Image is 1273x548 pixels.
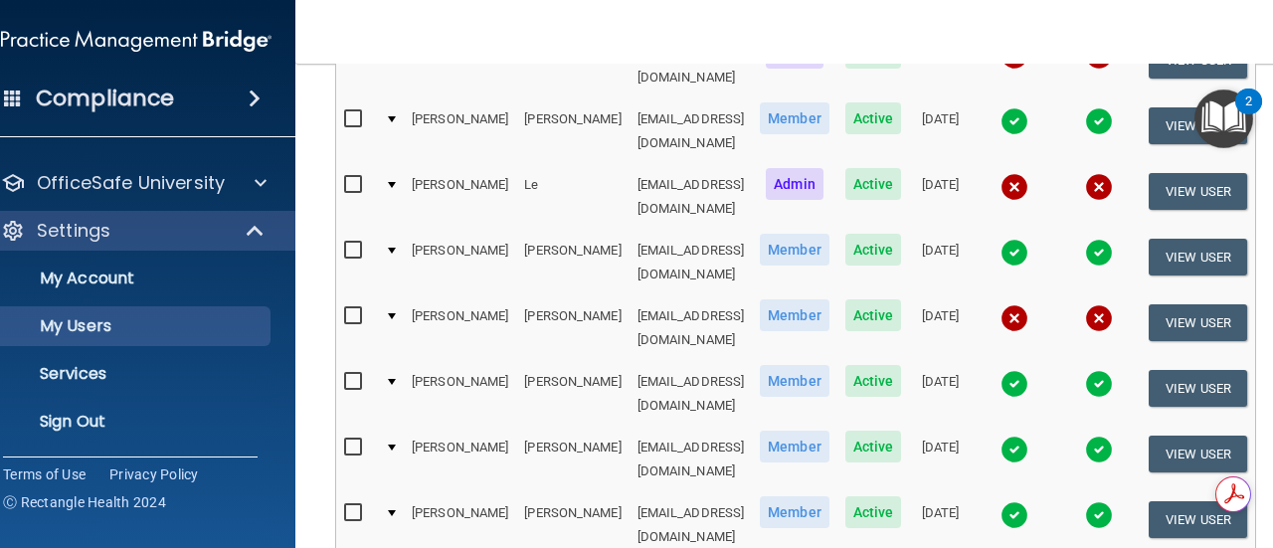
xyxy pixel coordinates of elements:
[1000,370,1028,398] img: tick.e7d51cea.svg
[1000,107,1028,135] img: tick.e7d51cea.svg
[630,361,753,427] td: [EMAIL_ADDRESS][DOMAIN_NAME]
[1149,239,1247,275] button: View User
[516,295,629,361] td: [PERSON_NAME]
[909,295,972,361] td: [DATE]
[1000,173,1028,201] img: cross.ca9f0e7f.svg
[1085,239,1113,267] img: tick.e7d51cea.svg
[760,431,829,462] span: Member
[909,230,972,295] td: [DATE]
[1085,173,1113,201] img: cross.ca9f0e7f.svg
[845,234,902,266] span: Active
[516,98,629,164] td: [PERSON_NAME]
[909,33,972,98] td: [DATE]
[1149,107,1247,144] button: View User
[404,427,516,492] td: [PERSON_NAME]
[909,427,972,492] td: [DATE]
[1149,370,1247,407] button: View User
[845,168,902,200] span: Active
[1085,370,1113,398] img: tick.e7d51cea.svg
[630,164,753,230] td: [EMAIL_ADDRESS][DOMAIN_NAME]
[1000,304,1028,332] img: cross.ca9f0e7f.svg
[1085,501,1113,529] img: tick.e7d51cea.svg
[36,85,174,112] h4: Compliance
[1149,501,1247,538] button: View User
[760,365,829,397] span: Member
[1,219,266,243] a: Settings
[516,230,629,295] td: [PERSON_NAME]
[37,171,225,195] p: OfficeSafe University
[760,234,829,266] span: Member
[845,496,902,528] span: Active
[630,98,753,164] td: [EMAIL_ADDRESS][DOMAIN_NAME]
[909,361,972,427] td: [DATE]
[404,98,516,164] td: [PERSON_NAME]
[516,427,629,492] td: [PERSON_NAME]
[909,164,972,230] td: [DATE]
[1000,501,1028,529] img: tick.e7d51cea.svg
[1149,304,1247,341] button: View User
[404,33,516,98] td: [PERSON_NAME]
[760,102,829,134] span: Member
[37,219,110,243] p: Settings
[1,171,267,195] a: OfficeSafe University
[1149,173,1247,210] button: View User
[3,492,166,512] span: Ⓒ Rectangle Health 2024
[630,230,753,295] td: [EMAIL_ADDRESS][DOMAIN_NAME]
[404,230,516,295] td: [PERSON_NAME]
[1194,90,1253,148] button: Open Resource Center, 2 new notifications
[760,496,829,528] span: Member
[404,295,516,361] td: [PERSON_NAME]
[630,427,753,492] td: [EMAIL_ADDRESS][DOMAIN_NAME]
[1245,101,1252,127] div: 2
[1000,239,1028,267] img: tick.e7d51cea.svg
[845,365,902,397] span: Active
[909,98,972,164] td: [DATE]
[1085,107,1113,135] img: tick.e7d51cea.svg
[929,407,1249,486] iframe: Drift Widget Chat Controller
[1085,304,1113,332] img: cross.ca9f0e7f.svg
[845,431,902,462] span: Active
[630,33,753,98] td: [EMAIL_ADDRESS][DOMAIN_NAME]
[630,295,753,361] td: [EMAIL_ADDRESS][DOMAIN_NAME]
[404,164,516,230] td: [PERSON_NAME]
[766,168,823,200] span: Admin
[516,361,629,427] td: [PERSON_NAME]
[3,464,86,484] a: Terms of Use
[516,33,629,98] td: [PERSON_NAME]
[1,21,272,61] img: PMB logo
[404,361,516,427] td: [PERSON_NAME]
[109,464,199,484] a: Privacy Policy
[516,164,629,230] td: Le
[760,299,829,331] span: Member
[845,102,902,134] span: Active
[845,299,902,331] span: Active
